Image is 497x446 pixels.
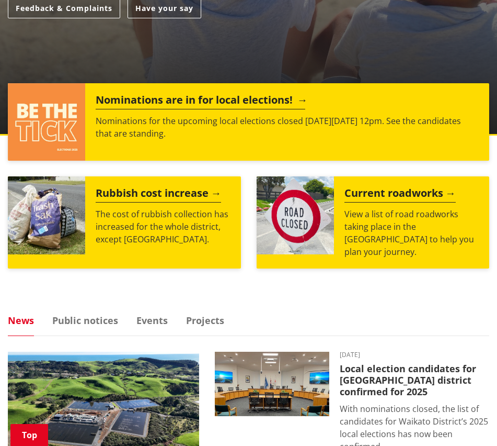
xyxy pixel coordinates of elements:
a: Projects [186,316,224,325]
h2: Nominations are in for local elections! [96,94,305,109]
p: Nominations for the upcoming local elections closed [DATE][DATE] 12pm. See the candidates that ar... [96,115,479,140]
a: Current roadworks View a list of road roadworks taking place in the [GEOGRAPHIC_DATA] to help you... [257,176,490,269]
img: Chambers [215,352,329,416]
p: View a list of road roadworks taking place in the [GEOGRAPHIC_DATA] to help you plan your journey. [344,208,479,258]
h2: Current roadworks [344,187,456,203]
time: [DATE] [340,352,489,358]
a: Events [136,316,168,325]
img: Rubbish bags with sticker [8,176,85,254]
h3: Local election candidates for [GEOGRAPHIC_DATA] district confirmed for 2025 [340,363,489,397]
h2: Rubbish cost increase [96,187,221,203]
iframe: Messenger Launcher [449,402,487,440]
a: News [8,316,34,325]
a: Top [10,424,48,446]
p: The cost of rubbish collection has increased for the whole district, except [GEOGRAPHIC_DATA]. [96,208,230,246]
a: Nominations are in for local elections! Nominations for the upcoming local elections closed [DATE... [8,83,489,161]
img: Road closed sign [257,176,334,254]
a: Rubbish bags with sticker Rubbish cost increase The cost of rubbish collection has increased for ... [8,176,241,269]
img: ELECTIONS 2025 (15) [8,83,85,161]
a: Public notices [52,316,118,325]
